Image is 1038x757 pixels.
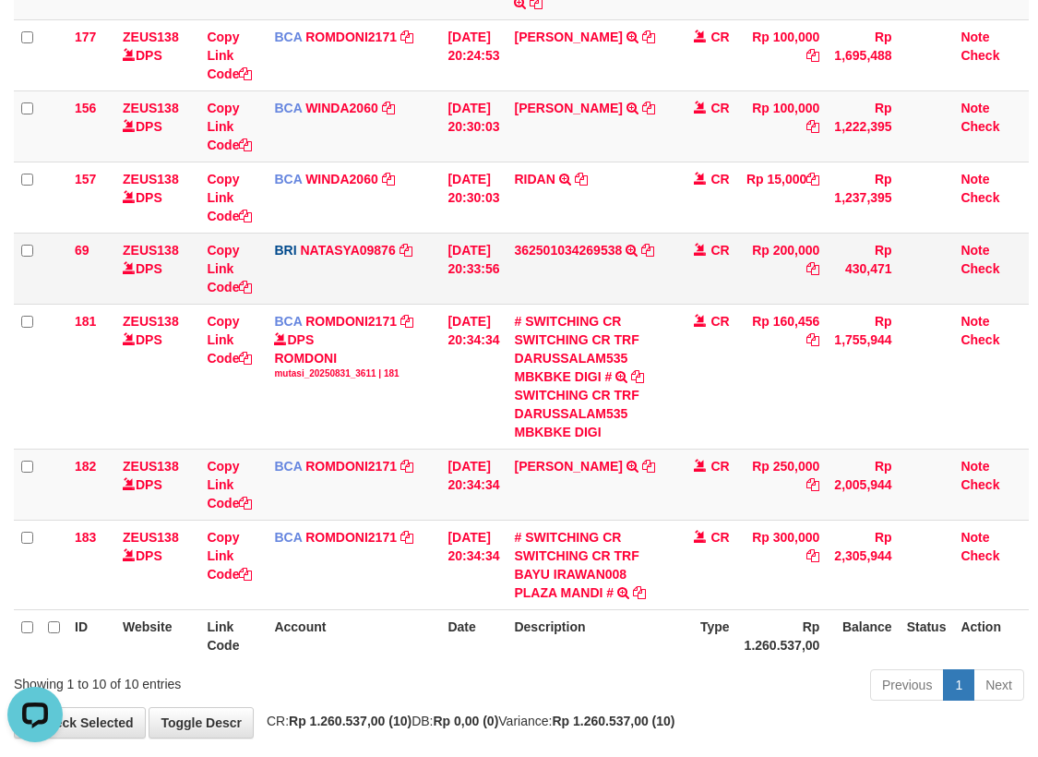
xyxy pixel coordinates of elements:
td: DPS [115,19,199,90]
td: Rp 300,000 [737,520,828,609]
td: Rp 1,755,944 [827,304,899,449]
td: Rp 2,305,944 [827,520,899,609]
span: 183 [75,530,96,545]
a: Check [960,332,999,347]
a: Copy ABDUL ROBI ARDIANS to clipboard [642,101,655,115]
th: Rp 1.260.537,00 [737,609,828,662]
td: Rp 430,471 [827,233,899,304]
a: Copy Link Code [207,30,252,81]
td: DPS [115,162,199,233]
th: Type [673,609,737,662]
a: ROMDONI2171 [305,459,397,474]
a: Check [960,261,999,276]
th: Link Code [199,609,267,662]
a: Copy Link Code [207,172,252,223]
a: Next [973,669,1024,701]
a: Copy Link Code [207,530,252,582]
td: DPS [115,449,199,520]
td: Rp 1,237,395 [827,162,899,233]
td: Rp 100,000 [737,19,828,90]
th: Website [115,609,199,662]
a: Copy ABDUL GAFUR to clipboard [642,30,655,44]
td: [DATE] 20:30:03 [440,90,507,162]
a: Copy Rp 15,000 to clipboard [806,172,819,186]
a: 1 [943,669,974,701]
a: Previous [870,669,944,701]
span: CR [710,243,729,258]
th: ID [67,609,115,662]
a: Copy ROMDONI2171 to clipboard [400,30,413,44]
a: Copy Link Code [207,314,252,366]
a: Copy ROMDONI2171 to clipboard [400,459,413,474]
a: ZEUS138 [123,314,179,329]
span: 69 [75,243,89,258]
td: [DATE] 20:30:03 [440,162,507,233]
a: Check [960,477,999,492]
a: WINDA2060 [305,101,378,115]
span: CR [710,459,729,474]
th: Account [267,609,440,662]
td: DPS [115,304,199,449]
a: Copy ROMDONI2171 to clipboard [400,530,413,545]
a: ROMDONI2171 [305,530,397,545]
strong: Rp 1.260.537,00 (10) [289,714,412,728]
strong: Rp 0,00 (0) [434,714,499,728]
a: ZEUS138 [123,243,179,258]
span: 156 [75,101,96,115]
strong: Rp 1.260.537,00 (10) [552,714,674,728]
a: ROMDONI2171 [305,30,397,44]
a: Check [960,119,999,134]
a: Copy WINDA2060 to clipboard [382,172,395,186]
a: [PERSON_NAME] [514,459,622,474]
a: Note [960,101,989,115]
a: Copy Rp 300,000 to clipboard [806,548,819,563]
a: Copy Link Code [207,101,252,152]
a: Copy Rp 100,000 to clipboard [806,48,819,63]
a: [PERSON_NAME] [514,101,622,115]
a: ZEUS138 [123,172,179,186]
a: Copy ROMDONI2171 to clipboard [400,314,413,329]
th: Date [440,609,507,662]
a: Check [960,48,999,63]
a: Note [960,459,989,474]
a: Note [960,314,989,329]
a: WINDA2060 [305,172,378,186]
a: Copy WINDA2060 to clipboard [382,101,395,115]
a: [PERSON_NAME] [514,30,622,44]
td: DPS [115,233,199,304]
td: Rp 200,000 [737,233,828,304]
span: CR [710,530,729,545]
td: Rp 1,695,488 [827,19,899,90]
a: ZEUS138 [123,530,179,545]
td: Rp 160,456 [737,304,828,449]
td: Rp 100,000 [737,90,828,162]
a: Note [960,172,989,186]
td: DPS [115,90,199,162]
span: CR [710,101,729,115]
span: BRI [274,243,296,258]
a: Copy Rp 160,456 to clipboard [806,332,819,347]
a: Copy Rp 250,000 to clipboard [806,477,819,492]
a: Check Selected [14,707,146,739]
a: ZEUS138 [123,459,179,474]
span: 177 [75,30,96,44]
a: ZEUS138 [123,30,179,44]
th: Balance [827,609,899,662]
button: Open LiveChat chat widget [7,7,63,63]
td: [DATE] 20:34:34 [440,449,507,520]
td: [DATE] 20:34:34 [440,520,507,609]
td: DPS [115,520,199,609]
th: Description [507,609,673,662]
span: 181 [75,314,96,329]
td: [DATE] 20:33:56 [440,233,507,304]
td: Rp 2,005,944 [827,449,899,520]
span: BCA [274,314,302,329]
th: Action [953,609,1029,662]
td: Rp 15,000 [737,162,828,233]
td: [DATE] 20:34:34 [440,304,507,449]
a: Copy Rp 100,000 to clipboard [806,119,819,134]
span: BCA [274,172,302,186]
span: CR [710,172,729,186]
span: 157 [75,172,96,186]
a: Copy # SWITCHING CR SWITCHING CR TRF BAYU IRAWAN008 PLAZA MANDI # to clipboard [633,585,646,600]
